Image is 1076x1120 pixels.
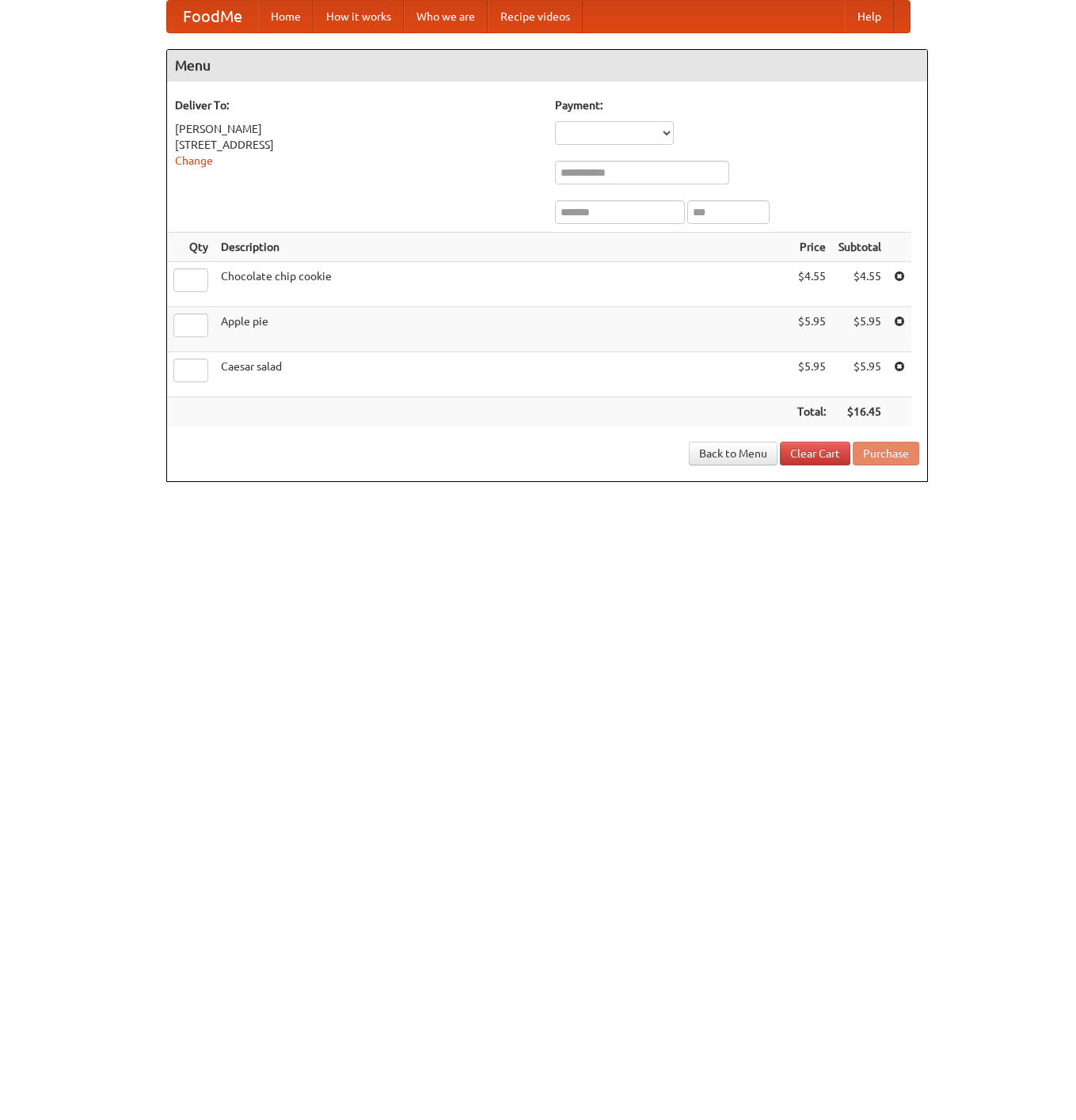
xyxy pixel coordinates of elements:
[832,233,888,262] th: Subtotal
[175,137,539,153] div: [STREET_ADDRESS]
[175,154,213,167] a: Change
[258,1,314,32] a: Home
[555,97,919,113] h5: Payment:
[215,233,791,262] th: Description
[832,352,888,397] td: $5.95
[175,121,539,137] div: [PERSON_NAME]
[215,352,791,397] td: Caesar salad
[832,262,888,307] td: $4.55
[845,1,894,32] a: Help
[488,1,583,32] a: Recipe videos
[853,442,919,465] button: Purchase
[791,262,832,307] td: $4.55
[791,233,832,262] th: Price
[215,307,791,352] td: Apple pie
[215,262,791,307] td: Chocolate chip cookie
[167,50,927,82] h4: Menu
[832,307,888,352] td: $5.95
[167,233,215,262] th: Qty
[175,97,539,113] h5: Deliver To:
[791,397,832,427] th: Total:
[832,397,888,427] th: $16.45
[780,442,850,465] a: Clear Cart
[791,352,832,397] td: $5.95
[404,1,488,32] a: Who we are
[314,1,404,32] a: How it works
[167,1,258,32] a: FoodMe
[689,442,778,465] a: Back to Menu
[791,307,832,352] td: $5.95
